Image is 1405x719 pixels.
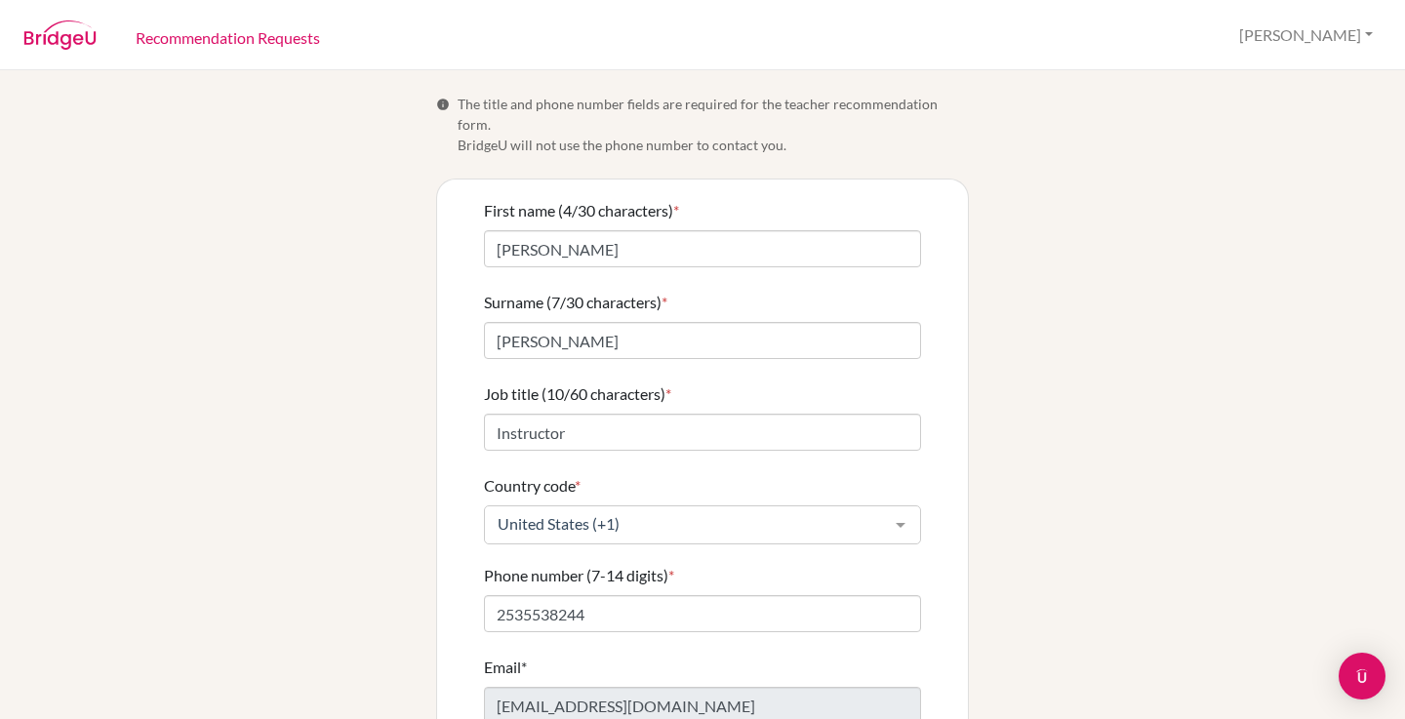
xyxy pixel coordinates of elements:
[484,291,667,314] label: Surname (7/30 characters)
[484,382,671,406] label: Job title (10/60 characters)
[436,98,450,111] span: Info
[1339,653,1385,699] div: Open Intercom Messenger
[458,94,969,155] span: The title and phone number fields are required for the teacher recommendation form. BridgeU will ...
[120,3,336,70] a: Recommendation Requests
[484,656,527,679] label: Email*
[484,564,674,587] label: Phone number (7-14 digits)
[484,414,921,451] input: Enter your job title
[23,20,97,50] img: BridgeU logo
[484,230,921,267] input: Enter your first name
[484,595,921,632] input: Enter your number
[484,199,679,222] label: First name (4/30 characters)
[493,514,881,534] span: United States (+1)
[484,474,581,498] label: Country code
[484,322,921,359] input: Enter your surname
[1230,17,1382,54] button: [PERSON_NAME]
